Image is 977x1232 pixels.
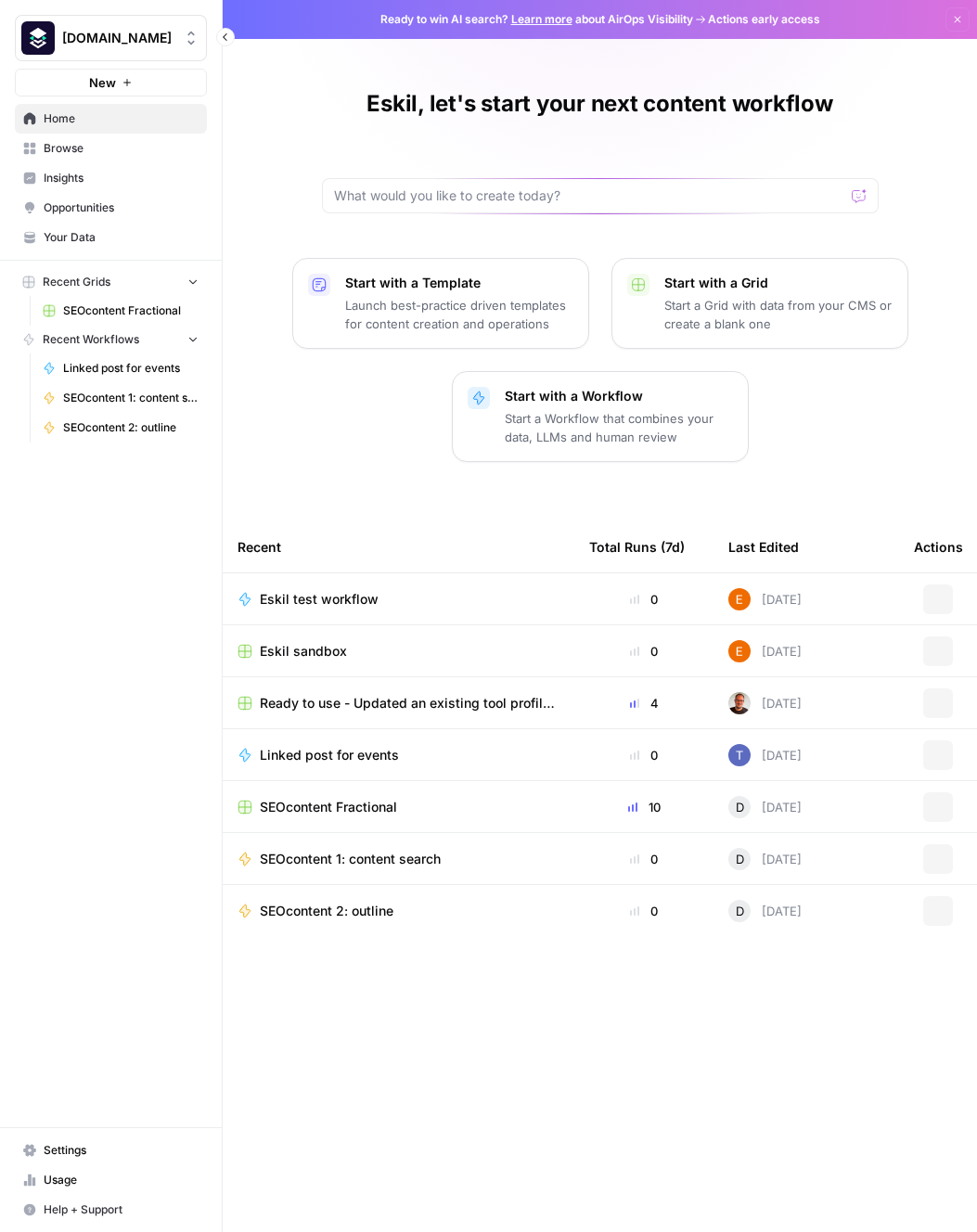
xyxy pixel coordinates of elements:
a: Opportunities [15,193,207,223]
p: Launch best-practice driven templates for content creation and operations [345,296,573,333]
button: Recent Grids [15,268,207,296]
a: SEOcontent 1: content search [34,383,207,413]
a: Eskil sandbox [238,642,559,661]
p: Start with a Grid [664,274,893,292]
span: D [736,850,744,868]
div: [DATE] [728,692,802,714]
span: New [89,73,116,92]
div: 0 [589,902,699,920]
span: Ready to use - Updated an existing tool profile in Webflow [260,694,559,712]
span: Opportunities [44,199,199,216]
a: Ready to use - Updated an existing tool profile in Webflow [238,694,559,712]
div: 10 [589,798,699,816]
button: New [15,69,207,96]
div: [DATE] [728,640,802,662]
img: Platformengineering.org Logo [21,21,55,55]
span: Home [44,110,199,127]
div: Total Runs (7d) [589,521,685,572]
p: Start a Workflow that combines your data, LLMs and human review [505,409,733,446]
h1: Eskil, let's start your next content workflow [366,89,832,119]
span: Settings [44,1142,199,1159]
p: Start a Grid with data from your CMS or create a blank one [664,296,893,333]
div: 4 [589,694,699,712]
span: SEOcontent 1: content search [63,390,199,406]
span: Browse [44,140,199,157]
span: SEOcontent Fractional [63,302,199,319]
a: Home [15,104,207,134]
a: SEOcontent 2: outline [34,413,207,443]
button: Workspace: Platformengineering.org [15,15,207,61]
span: Linked post for events [63,360,199,377]
a: SEOcontent 1: content search [238,850,559,868]
div: [DATE] [728,796,802,818]
a: Eskil test workflow [238,590,559,609]
span: Help + Support [44,1201,199,1218]
div: Last Edited [728,521,799,572]
span: SEOcontent Fractional [260,798,397,816]
span: Recent Workflows [43,331,139,348]
span: Your Data [44,229,199,246]
span: Eskil test workflow [260,590,379,609]
div: [DATE] [728,588,802,610]
div: [DATE] [728,848,802,870]
button: Start with a WorkflowStart a Workflow that combines your data, LLMs and human review [452,371,749,462]
div: [DATE] [728,900,802,922]
a: Browse [15,134,207,163]
a: Linked post for events [34,353,207,383]
span: Insights [44,170,199,186]
a: Your Data [15,223,207,252]
a: Settings [15,1136,207,1165]
span: Eskil sandbox [260,642,347,661]
span: Recent Grids [43,274,110,290]
a: SEOcontent Fractional [238,798,559,816]
span: SEOcontent 2: outline [63,419,199,436]
div: [DATE] [728,744,802,766]
a: SEOcontent 2: outline [238,902,559,920]
input: What would you like to create today? [334,186,844,205]
button: Recent Workflows [15,326,207,353]
div: 0 [589,746,699,764]
span: SEOcontent 1: content search [260,850,441,868]
span: SEOcontent 2: outline [260,902,393,920]
button: Help + Support [15,1195,207,1225]
div: 0 [589,590,699,609]
a: SEOcontent Fractional [34,296,207,326]
a: Linked post for events [238,746,559,764]
button: Start with a TemplateLaunch best-practice driven templates for content creation and operations [292,258,589,349]
img: jr0mvpcfb457yucqzh137atk70ho [728,744,751,766]
img: 7yh4f7yqoxsoswhh0om4cccohj23 [728,588,751,610]
div: 0 [589,642,699,661]
button: Start with a GridStart a Grid with data from your CMS or create a blank one [611,258,908,349]
div: Recent [238,521,559,572]
span: D [736,798,744,816]
img: 7yh4f7yqoxsoswhh0om4cccohj23 [728,640,751,662]
a: Usage [15,1165,207,1195]
span: [DOMAIN_NAME] [62,29,174,47]
img: 05r7orzsl0v58yrl68db1q04vvfj [728,692,751,714]
p: Start with a Workflow [505,387,733,405]
p: Start with a Template [345,274,573,292]
a: Insights [15,163,207,193]
a: Learn more [511,12,572,26]
span: Linked post for events [260,746,399,764]
span: D [736,902,744,920]
span: Usage [44,1172,199,1188]
span: Actions early access [708,11,820,28]
div: 0 [589,850,699,868]
div: Actions [914,521,963,572]
span: Ready to win AI search? about AirOps Visibility [380,11,693,28]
